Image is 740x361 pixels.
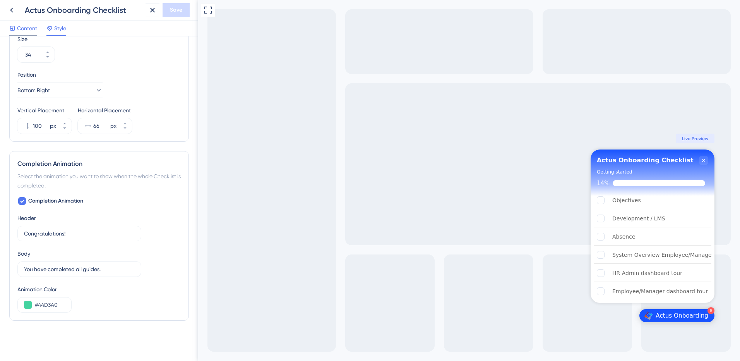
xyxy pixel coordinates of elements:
div: HR Admin dashboard tour is incomplete. [396,265,513,282]
div: Objectives is incomplete. [396,192,513,209]
div: Absence is incomplete. [396,228,513,246]
div: Animation Color [17,285,181,294]
div: HR Admin dashboard tour [414,268,484,278]
input: Congratulations! [24,229,135,238]
div: px [110,121,116,131]
div: Objectives [414,196,443,205]
button: Bottom Right [17,83,103,98]
div: Checklist items [392,196,516,304]
div: Checklist Container [392,150,516,303]
div: System Overview Employee/Manager is incomplete. [396,246,513,264]
div: Close Checklist [501,156,510,165]
div: Header [17,213,36,223]
button: Save [163,3,190,17]
button: px [118,118,132,126]
div: Position [17,70,103,79]
div: Employee/Manager dashboard tour [414,287,510,296]
div: Actus Onboarding Checklist [25,5,142,15]
div: 14% [399,180,411,187]
div: Completion Animation [17,159,181,168]
div: System Overview Employee/Manager [414,250,516,260]
span: Style [54,24,66,33]
div: Development / LMS [414,214,467,223]
span: Completion Animation [28,196,83,206]
input: You have completed all levels. [24,265,135,273]
div: Size [17,34,181,44]
div: Getting started [399,168,434,176]
div: Development / LMS is incomplete. [396,210,513,227]
div: Horizontal Placement [78,106,132,115]
span: Live Preview [484,136,510,142]
div: Actus Onboarding [457,312,510,320]
img: launcher-image-alternative-text [446,311,454,320]
div: px [50,121,56,131]
span: Save [170,5,182,15]
div: Checklist progress: 14% [399,180,510,187]
span: Content [17,24,37,33]
div: 6 [509,307,516,314]
div: Absence [414,232,437,241]
div: Employee/Manager dashboard tour is incomplete. [396,283,513,300]
div: Open Actus Onboarding checklist, remaining modules: 6 [441,309,516,322]
div: Actus Onboarding Checklist [399,156,495,165]
span: Bottom Right [17,86,50,95]
input: px [33,121,48,131]
button: px [58,118,72,126]
div: Body [17,249,30,258]
button: px [58,126,72,134]
button: px [118,126,132,134]
div: Select the animation you want to show when the whole Checklist is completed. [17,172,181,190]
div: Vertical Placement [17,106,72,115]
input: px [93,121,109,131]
